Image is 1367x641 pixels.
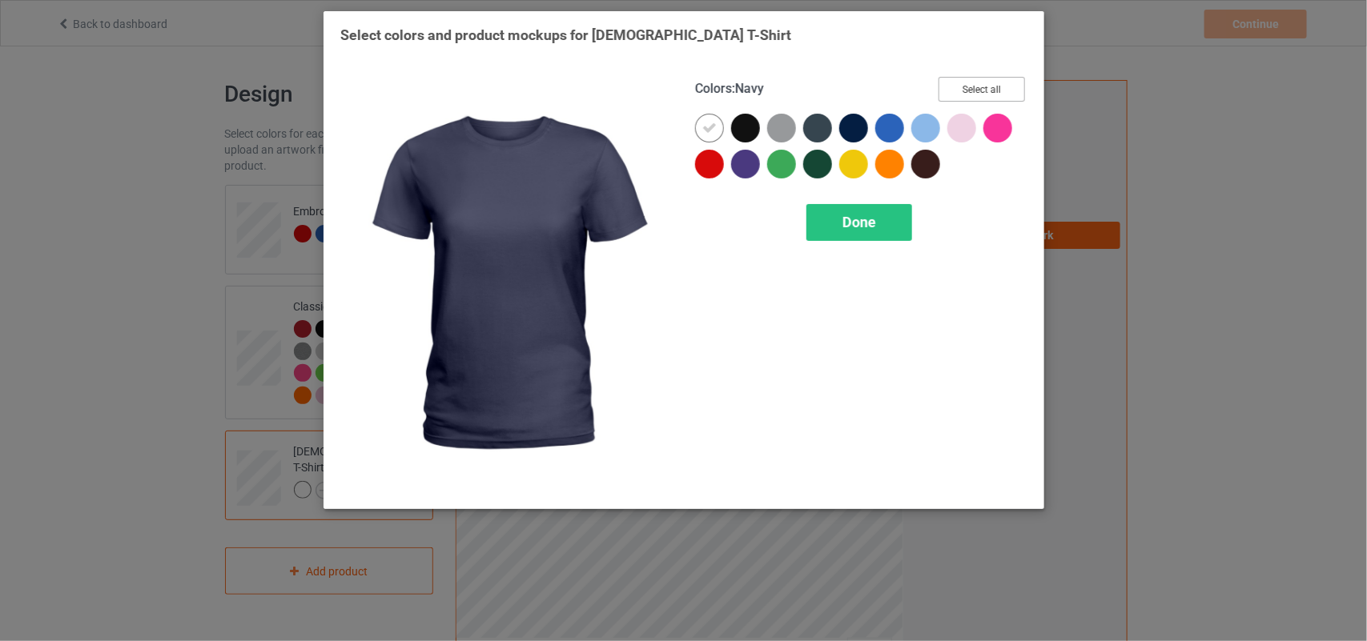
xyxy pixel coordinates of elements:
span: Done [842,214,876,230]
span: Navy [735,81,764,96]
img: regular.jpg [340,77,673,492]
button: Select all [939,77,1025,102]
span: Colors [695,81,732,96]
span: Select colors and product mockups for [DEMOGRAPHIC_DATA] T-Shirt [340,26,791,43]
h4: : [695,81,764,98]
